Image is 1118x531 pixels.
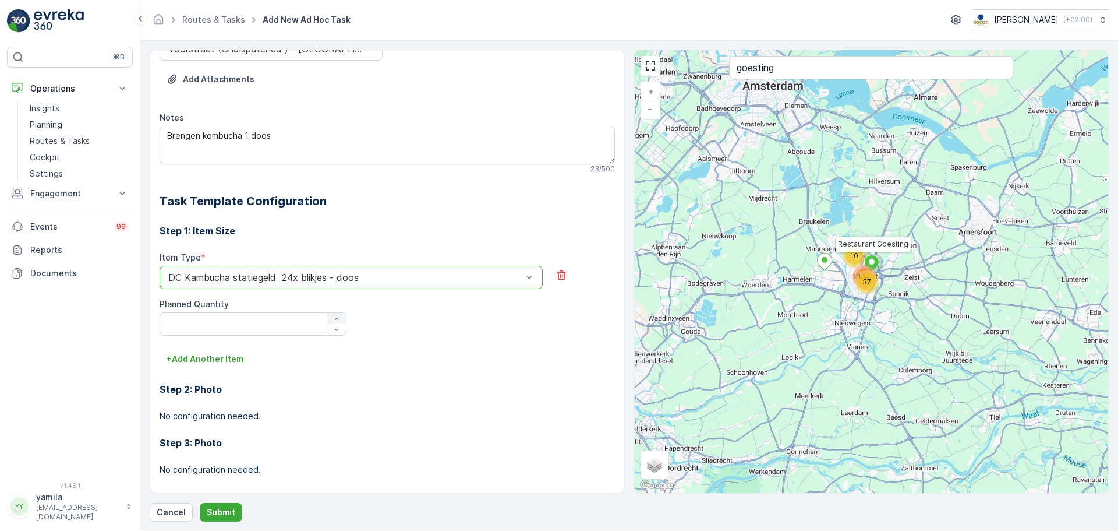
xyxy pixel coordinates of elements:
[30,244,128,256] p: Reports
[994,14,1059,26] p: [PERSON_NAME]
[850,251,858,260] span: 10
[858,272,871,281] span: 104
[25,100,133,117] a: Insights
[25,133,133,149] a: Routes & Tasks
[160,252,201,262] label: Item Type
[7,491,133,522] button: YYyamila[EMAIL_ADDRESS][DOMAIN_NAME]
[7,182,133,205] button: Engagement
[25,117,133,133] a: Planning
[25,149,133,166] a: Cockpit
[160,436,615,450] h3: Step 3: Photo
[183,73,254,85] p: Add Attachments
[972,9,1109,30] button: [PERSON_NAME](+02:00)
[843,244,866,268] div: 10
[30,83,109,94] p: Operations
[729,56,1013,79] input: Search address or service points
[150,503,193,522] button: Cancel
[638,478,676,493] img: Google
[30,168,63,180] p: Settings
[30,119,62,131] p: Planning
[30,268,128,279] p: Documents
[34,9,84,33] img: logo_light-DOdMpM7g.png
[200,503,242,522] button: Submit
[7,482,133,489] span: v 1.48.1
[642,83,659,100] a: Zoom In
[7,215,133,238] a: Events99
[30,103,59,114] p: Insights
[7,9,30,33] img: logo
[25,166,133,182] a: Settings
[30,135,90,147] p: Routes & Tasks
[642,100,659,118] a: Zoom Out
[590,164,615,174] p: 23 / 500
[36,503,120,522] p: [EMAIL_ADDRESS][DOMAIN_NAME]
[160,490,615,504] h3: Step 4: Photo
[642,452,667,478] a: Layers
[116,222,126,231] p: 99
[160,464,615,476] p: No configuration needed.
[7,77,133,100] button: Operations
[30,152,60,163] p: Cockpit
[36,491,120,503] p: yamila
[160,410,615,422] p: No configuration needed.
[862,277,871,286] span: 37
[182,15,245,24] a: Routes & Tasks
[648,86,653,96] span: +
[207,507,235,518] p: Submit
[260,14,353,26] span: Add New Ad Hoc Task
[7,262,133,285] a: Documents
[30,221,107,233] p: Events
[113,52,125,62] p: ⌘B
[852,265,876,289] div: 104
[160,112,184,122] label: Notes
[972,13,989,26] img: basis-logo_rgb2x.png
[638,478,676,493] a: Open this area in Google Maps (opens a new window)
[160,192,615,210] h2: Task Template Configuration
[160,224,615,238] h3: Step 1: Item Size
[160,382,615,396] h3: Step 2: Photo
[10,497,29,516] div: YY
[7,238,133,262] a: Reports
[855,270,879,294] div: 37
[157,507,186,518] p: Cancel
[160,299,229,309] label: Planned Quantity
[160,70,261,89] button: Upload File
[648,104,653,114] span: −
[642,57,659,75] a: View Fullscreen
[160,350,250,368] button: +Add Another Item
[30,188,109,199] p: Engagement
[167,353,243,365] p: + Add Another Item
[160,126,615,164] textarea: Brengen kombucha 1 doos
[1063,15,1092,24] p: ( +02:00 )
[152,17,165,27] a: Homepage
